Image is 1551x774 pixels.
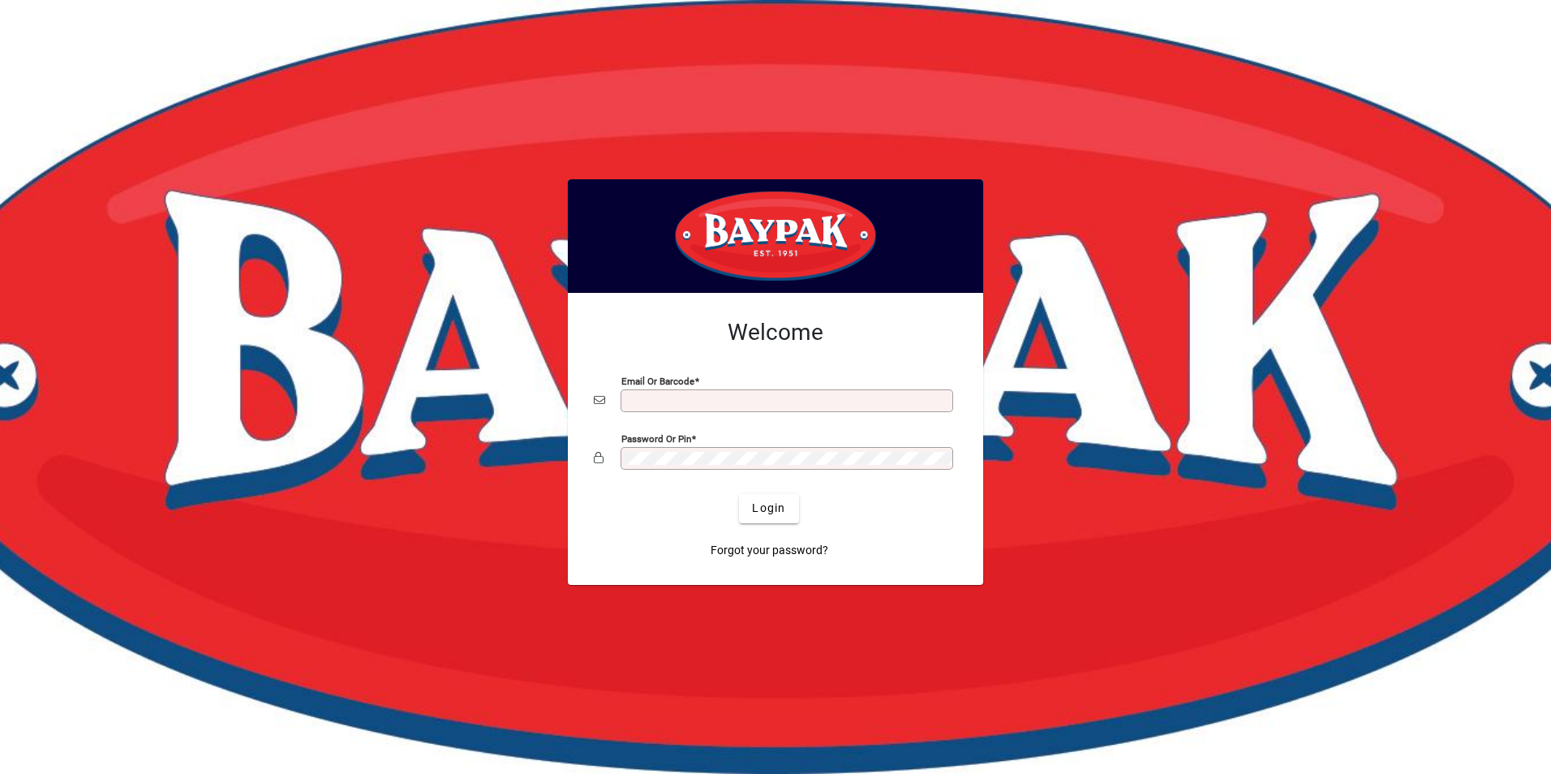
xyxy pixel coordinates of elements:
button: Login [739,494,798,523]
mat-label: Email or Barcode [621,375,694,386]
mat-label: Password or Pin [621,432,691,444]
a: Forgot your password? [704,536,835,565]
span: Login [752,500,785,517]
span: Forgot your password? [711,542,828,559]
h2: Welcome [594,319,957,346]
